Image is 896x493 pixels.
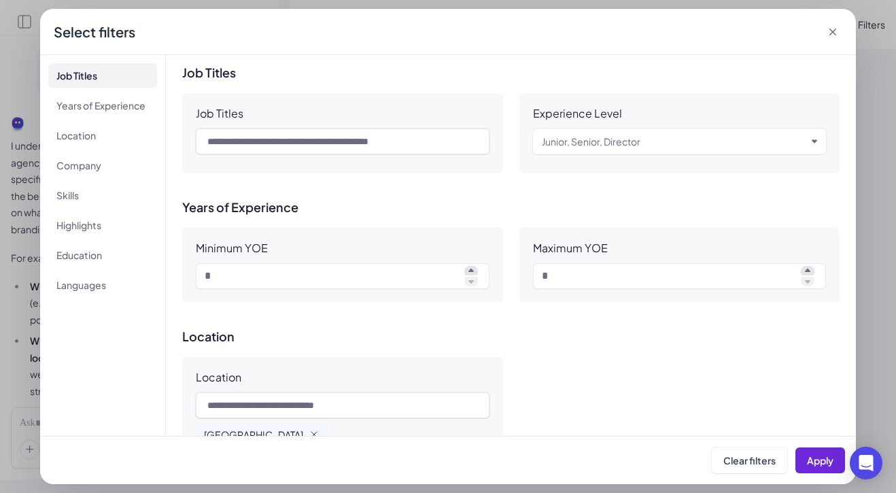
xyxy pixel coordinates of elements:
div: Experience Level [533,107,622,120]
div: Open Intercom Messenger [850,447,882,479]
span: [GEOGRAPHIC_DATA] [204,428,303,441]
div: Junior, Senior, Director [542,133,640,150]
div: Job Titles [196,107,243,120]
div: Minimum YOE [196,241,268,255]
div: Location [196,371,241,384]
li: Job Titles [48,63,157,88]
li: Education [48,243,157,267]
li: Languages [48,273,157,297]
li: Company [48,153,157,177]
button: Clear filters [712,447,787,473]
li: Highlights [48,213,157,237]
button: Junior, Senior, Director [542,133,807,150]
h3: Job Titles [182,66,840,80]
div: Maximum YOE [533,241,608,255]
li: Skills [48,183,157,207]
span: Apply [807,454,833,466]
h3: Location [182,330,840,343]
li: Location [48,123,157,148]
span: Clear filters [723,454,776,466]
button: Apply [795,447,845,473]
li: Years of Experience [48,93,157,118]
div: Select filters [54,22,135,41]
h3: Years of Experience [182,201,840,214]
